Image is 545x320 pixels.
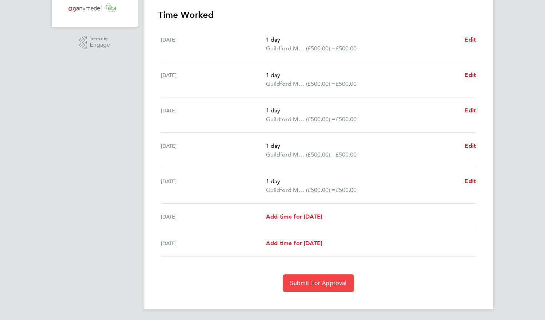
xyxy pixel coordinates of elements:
[464,177,476,186] a: Edit
[266,240,322,247] span: Add time for [DATE]
[79,36,110,50] a: Powered byEngage
[90,42,110,48] span: Engage
[266,213,322,220] span: Add time for [DATE]
[464,35,476,44] a: Edit
[464,178,476,185] span: Edit
[161,71,266,88] div: [DATE]
[161,177,266,194] div: [DATE]
[306,80,336,87] span: (£500.00) =
[336,151,357,158] span: £500.00
[464,72,476,78] span: Edit
[266,186,306,194] span: Guildford Main Works 06K037.01.C 9200019885P
[266,71,459,80] p: 1 day
[336,80,357,87] span: £500.00
[306,151,336,158] span: (£500.00) =
[464,142,476,150] a: Edit
[290,279,346,287] span: Submit For Approval
[161,239,266,248] div: [DATE]
[336,116,357,123] span: £500.00
[266,150,306,159] span: Guildford Main Works 06K037.01.C 9200019885P
[306,45,336,52] span: (£500.00) =
[266,239,322,248] a: Add time for [DATE]
[464,36,476,43] span: Edit
[60,2,129,14] a: Go to home page
[266,44,306,53] span: Guildford Main Works 06K037.01.C 9200019885P
[161,35,266,53] div: [DATE]
[306,116,336,123] span: (£500.00) =
[161,142,266,159] div: [DATE]
[161,106,266,124] div: [DATE]
[161,212,266,221] div: [DATE]
[266,212,322,221] a: Add time for [DATE]
[336,45,357,52] span: £500.00
[306,186,336,193] span: (£500.00) =
[66,2,123,14] img: ganymedesolutions-logo-retina.png
[266,80,306,88] span: Guildford Main Works 06K037.01.C 9200019885P
[266,115,306,124] span: Guildford Main Works 06K037.01.C 9200019885P
[283,274,354,292] button: Submit For Approval
[266,142,459,150] p: 1 day
[90,36,110,42] span: Powered by
[266,106,459,115] p: 1 day
[266,35,459,44] p: 1 day
[464,107,476,114] span: Edit
[158,9,479,21] h3: Time Worked
[266,177,459,186] p: 1 day
[464,106,476,115] a: Edit
[464,142,476,149] span: Edit
[464,71,476,80] a: Edit
[336,186,357,193] span: £500.00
